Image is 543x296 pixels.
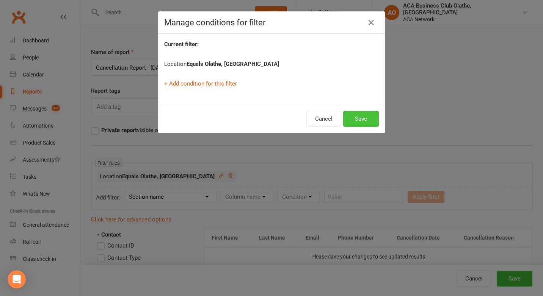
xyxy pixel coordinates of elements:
[306,111,341,127] button: Cancel
[343,111,379,127] button: Save
[187,61,279,67] strong: Equals Olathe, [GEOGRAPHIC_DATA]
[164,18,379,27] h4: Manage conditions for filter
[164,59,379,69] div: Location
[164,41,199,48] strong: Current filter:
[8,270,26,288] div: Open Intercom Messenger
[164,80,237,87] a: + Add condition for this filter
[365,17,377,29] button: Close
